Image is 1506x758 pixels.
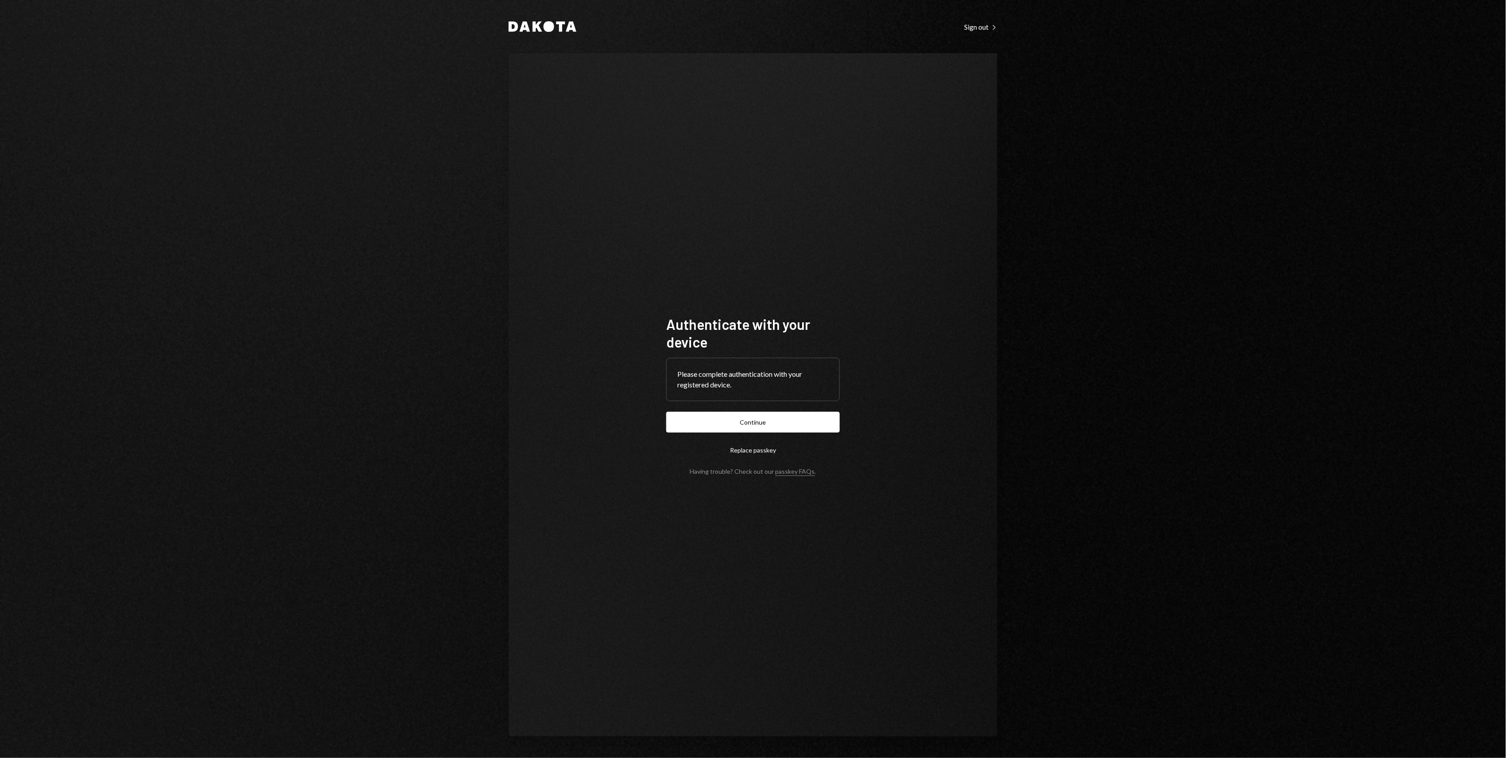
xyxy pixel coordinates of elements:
[666,315,840,351] h1: Authenticate with your device
[964,22,997,31] a: Sign out
[776,468,815,476] a: passkey FAQs
[666,440,840,460] button: Replace passkey
[690,468,816,475] div: Having trouble? Check out our .
[666,412,840,433] button: Continue
[677,369,829,390] div: Please complete authentication with your registered device.
[964,23,997,31] div: Sign out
